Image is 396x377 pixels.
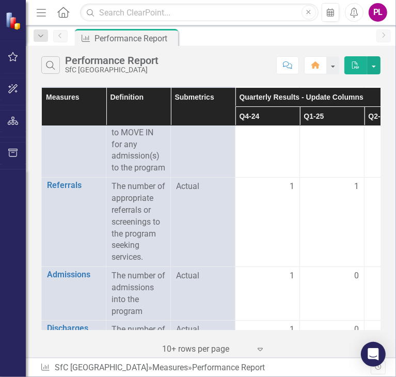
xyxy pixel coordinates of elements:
td: Double-Click to Edit Right Click for Context Menu [42,267,106,321]
span: Actual [176,324,230,336]
a: Measures [152,363,188,372]
span: 1 [290,324,294,336]
span: 0 [354,324,359,336]
input: Search ClearPoint... [80,4,318,22]
span: 1 [290,181,294,193]
a: Admissions [47,270,101,279]
a: Referrals [47,181,101,190]
div: SfC [GEOGRAPHIC_DATA] [65,66,159,74]
td: Double-Click to Edit Right Click for Context Menu [42,178,106,267]
td: Double-Click to Edit [235,267,300,321]
div: Performance Report [192,363,265,372]
span: 1 [354,181,359,193]
td: Double-Click to Edit [300,321,365,363]
td: Double-Click to Edit Right Click for Context Menu [42,88,106,178]
p: The number of admissions into the program [112,270,165,317]
span: 1 [290,270,294,282]
td: Double-Click to Edit [300,88,365,178]
td: Double-Click to Edit [300,178,365,267]
button: PL [369,3,387,22]
p: The number of discharges from program [112,324,165,359]
div: Open Intercom Messenger [361,342,386,367]
td: Double-Click to Edit [235,88,300,178]
a: SfC [GEOGRAPHIC_DATA] [55,363,148,372]
span: Actual [176,181,230,193]
td: Double-Click to Edit [300,267,365,321]
div: Performance Report [65,55,159,66]
div: » » [40,362,371,374]
p: The number of appropriate referrals or screenings to the program seeking services. [112,181,165,263]
td: Double-Click to Edit Right Click for Context Menu [42,321,106,363]
a: Discharges [47,324,101,333]
p: The average time (in days) from referral to MOVE IN for any admission(s) to the program [112,91,165,174]
img: ClearPoint Strategy [5,12,23,30]
div: Performance Report [94,32,176,45]
td: Double-Click to Edit [235,321,300,363]
span: Actual [176,270,230,282]
span: 0 [354,270,359,282]
td: Double-Click to Edit [235,178,300,267]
